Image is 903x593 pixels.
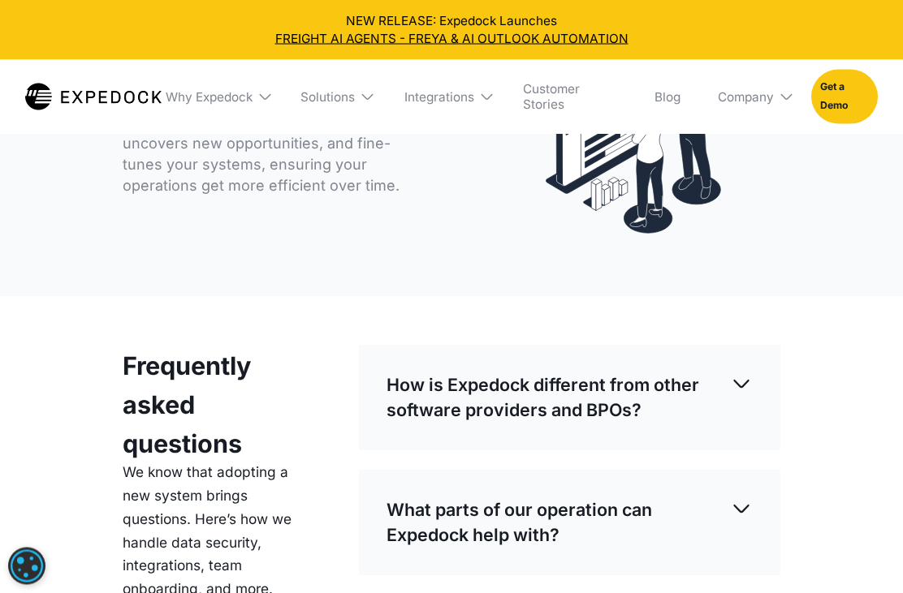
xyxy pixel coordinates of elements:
[392,60,499,135] div: Integrations
[387,373,730,423] p: How is Expedock different from other software providers and BPOs?
[153,60,275,135] div: Why Expedock
[718,89,774,105] div: Company
[166,89,253,105] div: Why Expedock
[300,89,355,105] div: Solutions
[387,498,730,548] p: What parts of our operation can Expedock help with?
[123,351,251,459] strong: Frequently asked questions
[12,12,890,47] div: NEW RELEASE: Expedock Launches
[705,60,798,135] div: Company
[624,418,903,593] iframe: Chat Widget
[642,60,693,135] a: Blog
[404,89,474,105] div: Integrations
[12,30,890,47] a: FREIGHT AI AGENTS - FREYA & AI OUTLOOK AUTOMATION
[123,92,426,197] p: We don’t stop at launch. Our team continuously monitors performance, uncovers new opportunities, ...
[287,60,379,135] div: Solutions
[511,60,629,135] a: Customer Stories
[811,70,879,124] a: Get a Demo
